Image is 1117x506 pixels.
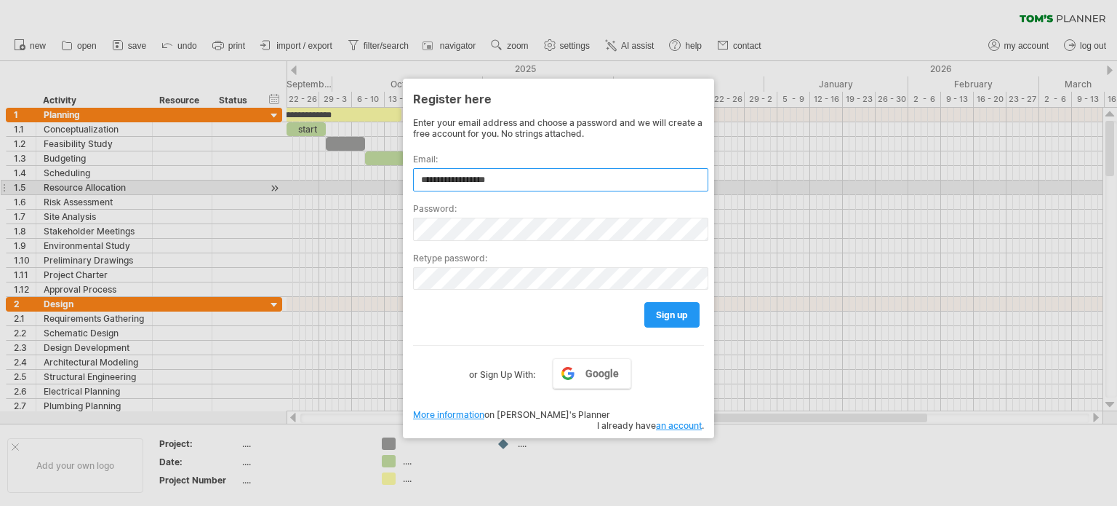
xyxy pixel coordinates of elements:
label: Email: [413,154,704,165]
a: sign up [644,302,700,328]
span: sign up [656,309,688,320]
a: an account [656,420,702,431]
label: Password: [413,203,704,214]
span: on [PERSON_NAME]'s Planner [413,409,610,420]
label: or Sign Up With: [469,358,535,383]
span: Google [585,368,619,379]
div: Register here [413,85,704,111]
a: Google [553,358,631,389]
label: Retype password: [413,253,704,264]
a: More information [413,409,484,420]
span: I already have . [597,420,704,431]
div: Enter your email address and choose a password and we will create a free account for you. No stri... [413,117,704,139]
